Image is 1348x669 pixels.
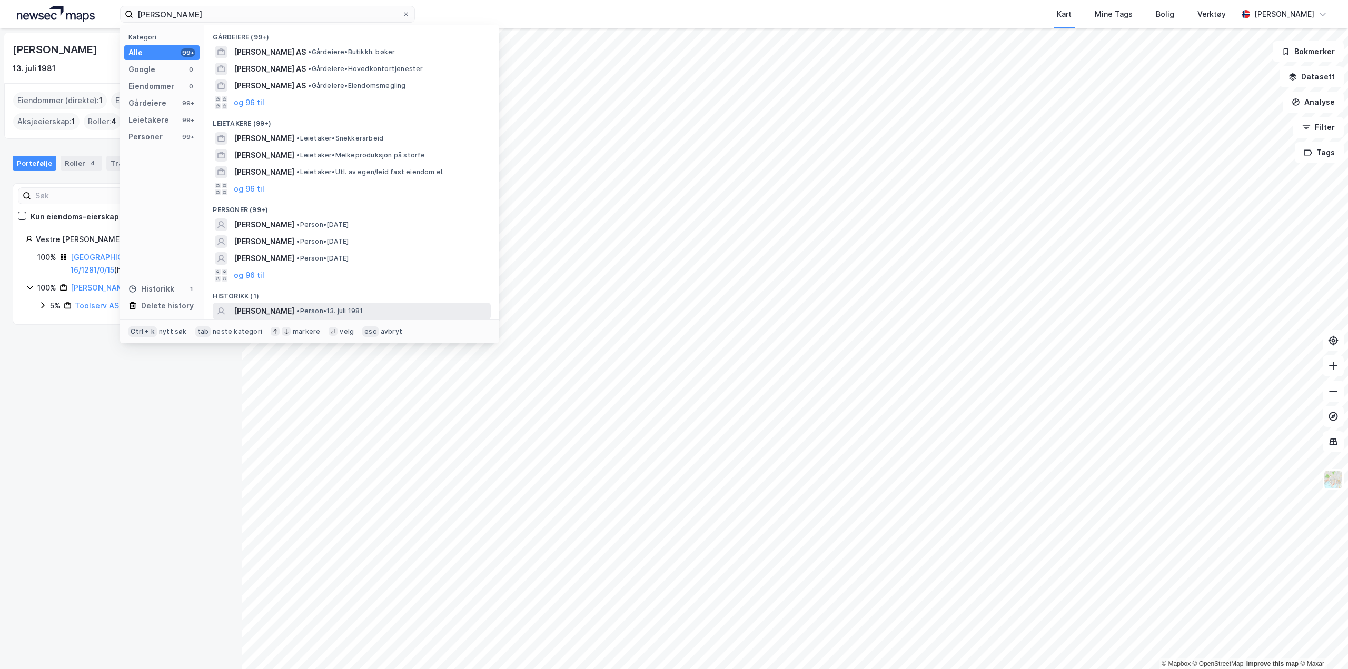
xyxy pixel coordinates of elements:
span: • [308,82,311,89]
div: Personer (99+) [204,197,499,216]
input: Søk på adresse, matrikkel, gårdeiere, leietakere eller personer [133,6,402,22]
div: Eiendommer [128,80,174,93]
input: Søk [31,188,146,204]
span: Leietaker • Utl. av egen/leid fast eiendom el. [296,168,444,176]
span: [PERSON_NAME] [234,252,294,265]
div: markere [293,327,320,336]
span: Gårdeiere • Hovedkontortjenester [308,65,423,73]
span: Leietaker • Snekkerarbeid [296,134,383,143]
div: Kontrollprogram for chat [1295,618,1348,669]
span: • [296,237,300,245]
button: Analyse [1283,92,1344,113]
span: [PERSON_NAME] [234,305,294,317]
div: Aksjeeierskap : [13,113,80,130]
div: Vestre [PERSON_NAME] [36,233,216,246]
span: Person • [DATE] [296,254,349,263]
button: Bokmerker [1273,41,1344,62]
button: Datasett [1280,66,1344,87]
div: Historikk (1) [204,284,499,303]
span: [PERSON_NAME] AS [234,63,306,75]
div: 99+ [181,133,195,141]
div: [PERSON_NAME] [13,41,99,58]
div: Portefølje [13,156,56,171]
a: OpenStreetMap [1193,660,1244,667]
div: Mine Tags [1095,8,1133,21]
div: nytt søk [159,327,187,336]
img: logo.a4113a55bc3d86da70a041830d287a7e.svg [17,6,95,22]
button: Tags [1295,142,1344,163]
div: Kart [1057,8,1072,21]
div: 0 [187,65,195,74]
span: Person • [DATE] [296,237,349,246]
div: Roller : [84,113,121,130]
div: Kun eiendoms-eierskap [31,211,119,223]
div: Leietakere (99+) [204,111,499,130]
div: Bolig [1156,8,1174,21]
span: [PERSON_NAME] [234,218,294,231]
span: Person • [DATE] [296,221,349,229]
span: 1 [99,94,103,107]
a: Mapbox [1162,660,1191,667]
div: Google [128,63,155,76]
div: Eiendommer (Indirekte) : [111,92,211,109]
div: 100% [37,282,56,294]
iframe: Chat Widget [1295,618,1348,669]
span: [PERSON_NAME] AS [234,79,306,92]
div: esc [362,326,379,337]
div: Historikk [128,283,174,295]
div: Kategori [128,33,200,41]
span: [PERSON_NAME] AS [234,46,306,58]
div: ( hjemmelshaver ) [71,251,216,276]
div: 5% [50,299,61,312]
span: [PERSON_NAME] [234,149,294,162]
button: og 96 til [234,269,264,282]
span: • [296,254,300,262]
span: • [308,65,311,73]
div: tab [195,326,211,337]
div: Roller [61,156,102,171]
span: 1 [72,115,75,128]
div: avbryt [381,327,402,336]
span: • [308,48,311,56]
div: Personer [128,131,163,143]
span: [PERSON_NAME] [234,235,294,248]
span: Person • 13. juli 1981 [296,307,363,315]
span: [PERSON_NAME] [234,132,294,145]
div: Verktøy [1197,8,1226,21]
button: Filter [1293,117,1344,138]
div: 99+ [181,116,195,124]
img: Z [1323,470,1343,490]
button: og 96 til [234,96,264,109]
span: [PERSON_NAME] [234,166,294,178]
div: 1 [187,285,195,293]
a: Improve this map [1246,660,1299,667]
span: 4 [111,115,116,128]
div: [PERSON_NAME] [1254,8,1314,21]
span: • [296,307,300,315]
a: [PERSON_NAME] Invest AS [71,283,167,292]
div: Gårdeiere (99+) [204,25,499,44]
div: Alle [128,46,143,59]
div: Delete history [141,299,194,312]
div: 100% [37,251,56,264]
div: 0 [187,82,195,91]
span: • [296,221,300,228]
div: 4 [87,158,98,168]
div: Gårdeiere [128,97,166,109]
div: velg [340,327,354,336]
div: Leietakere [128,114,169,126]
a: [GEOGRAPHIC_DATA], 16/1281/0/15 [71,253,150,274]
a: Toolserv AS [75,301,119,310]
div: 99+ [181,99,195,107]
div: Eiendommer (direkte) : [13,92,107,109]
span: • [296,168,300,176]
div: 13. juli 1981 [13,62,56,75]
div: Transaksjoner [106,156,179,171]
div: neste kategori [213,327,262,336]
span: Leietaker • Melkeproduksjon på storfe [296,151,425,159]
span: • [296,134,300,142]
button: og 96 til [234,183,264,195]
span: Gårdeiere • Eiendomsmegling [308,82,405,90]
div: Ctrl + k [128,326,157,337]
span: Gårdeiere • Butikkh. bøker [308,48,395,56]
